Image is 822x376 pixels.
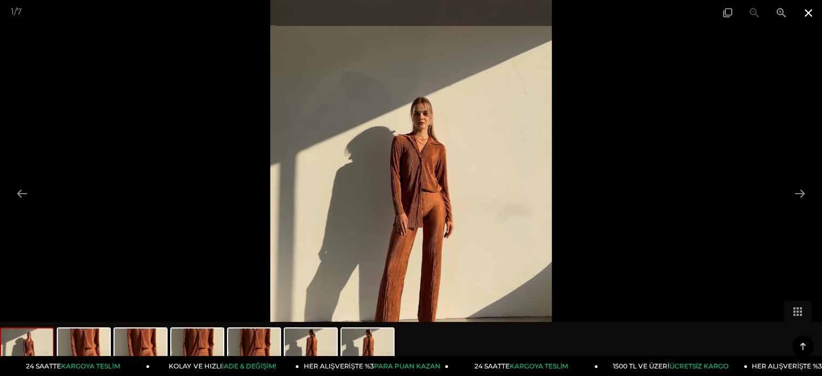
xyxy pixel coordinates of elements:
[58,328,110,370] img: fitilli-piliseli-kumas-tatiana-kadin-k-9a-445.jpg
[670,362,729,370] span: ÜCRETSİZ KARGO
[222,362,276,370] span: İADE & DEĞİŞİM!
[598,356,748,376] a: 1500 TL VE ÜZERİÜCRETSİZ KARGO
[150,356,299,376] a: KOLAY VE HIZLIİADE & DEĞİŞİM!
[510,362,568,370] span: KARGOYA TESLİM
[449,356,598,376] a: 24 SAATTEKARGOYA TESLİM
[784,301,811,322] button: Toggle thumbnails
[1,356,150,376] a: 24 SAATTEKARGOYA TESLİM
[61,362,119,370] span: KARGOYA TESLİM
[374,362,440,370] span: PARA PUAN KAZAN
[285,328,337,370] img: fitilli-piliseli-kumas-tatiana-kadin-k-cfe3a9.jpg
[115,328,166,370] img: fitilli-piliseli-kumas-tatiana-kadin-k--bee3-.jpg
[17,6,22,17] span: 7
[299,356,449,376] a: HER ALIŞVERİŞTE %3PARA PUAN KAZAN
[11,6,14,17] span: 1
[228,328,280,370] img: fitilli-piliseli-kumas-tatiana-kadin-k-3-9ce2.jpg
[1,328,53,370] img: fitilli-piliseli-kumas-tatiana-kadin-k--a33f-.jpg
[342,328,393,370] img: fitilli-piliseli-kumas-tatiana-kadin-k-630328.jpg
[171,328,223,370] img: fitilli-piliseli-kumas-tatiana-kadin-k-a35636.jpg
